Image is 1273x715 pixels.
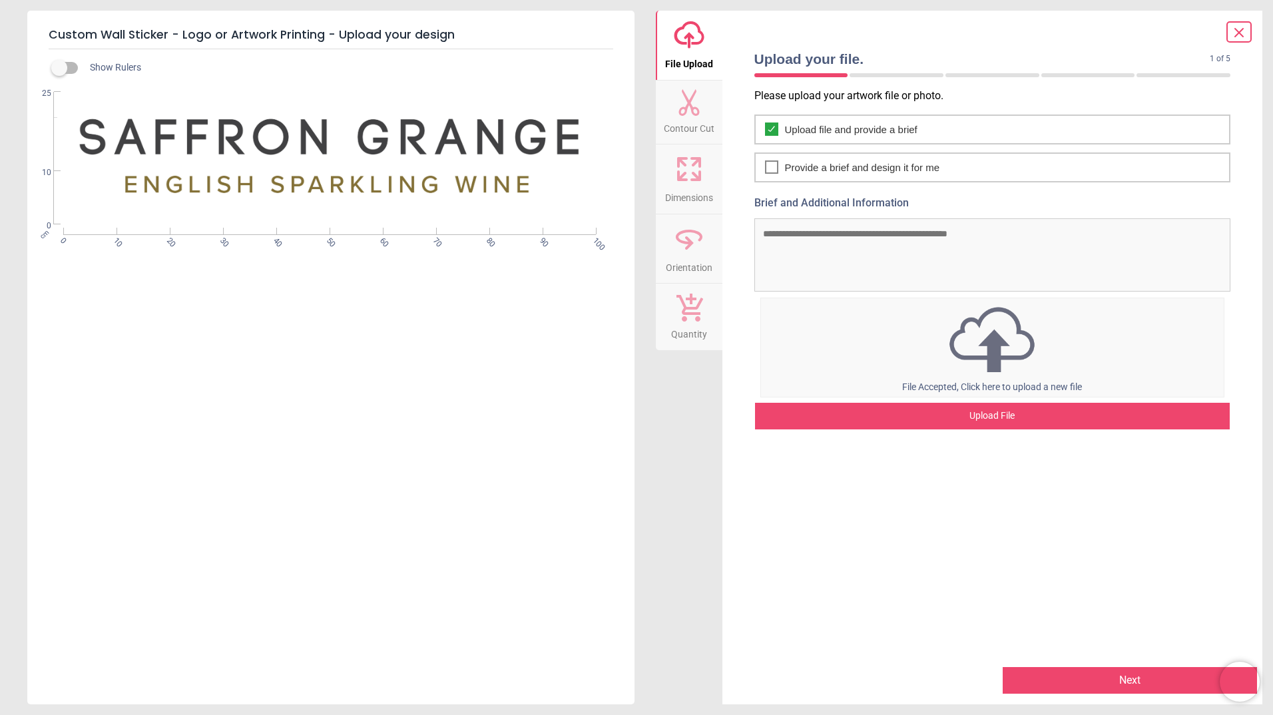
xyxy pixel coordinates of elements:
[430,236,439,244] span: 70
[164,236,172,244] span: 20
[590,236,599,244] span: 100
[111,236,119,244] span: 10
[217,236,226,244] span: 30
[1003,667,1257,694] button: Next
[39,228,51,240] span: cm
[761,303,1224,375] img: upload icon
[49,21,613,49] h5: Custom Wall Sticker - Logo or Artwork Printing - Upload your design
[656,284,722,350] button: Quantity
[1210,53,1230,65] span: 1 of 5
[58,236,67,244] span: 0
[537,236,545,244] span: 90
[324,236,332,244] span: 50
[785,122,917,136] span: Upload file and provide a brief
[671,322,707,342] span: Quantity
[483,236,492,244] span: 80
[665,51,713,71] span: File Upload
[754,196,1231,210] label: Brief and Additional Information
[754,89,1242,103] p: Please upload your artwork file or photo.
[754,49,1210,69] span: Upload your file.
[656,11,722,80] button: File Upload
[902,381,1082,392] span: File Accepted, Click here to upload a new file
[785,160,940,174] span: Provide a brief and design it for me
[270,236,279,244] span: 40
[26,88,51,99] span: 25
[59,60,635,76] div: Show Rulers
[656,144,722,214] button: Dimensions
[665,185,713,205] span: Dimensions
[26,220,51,232] span: 0
[1220,662,1260,702] iframe: Brevo live chat
[656,81,722,144] button: Contour Cut
[755,403,1230,429] div: Upload File
[377,236,385,244] span: 60
[656,214,722,284] button: Orientation
[26,167,51,178] span: 10
[666,255,712,275] span: Orientation
[664,116,714,136] span: Contour Cut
